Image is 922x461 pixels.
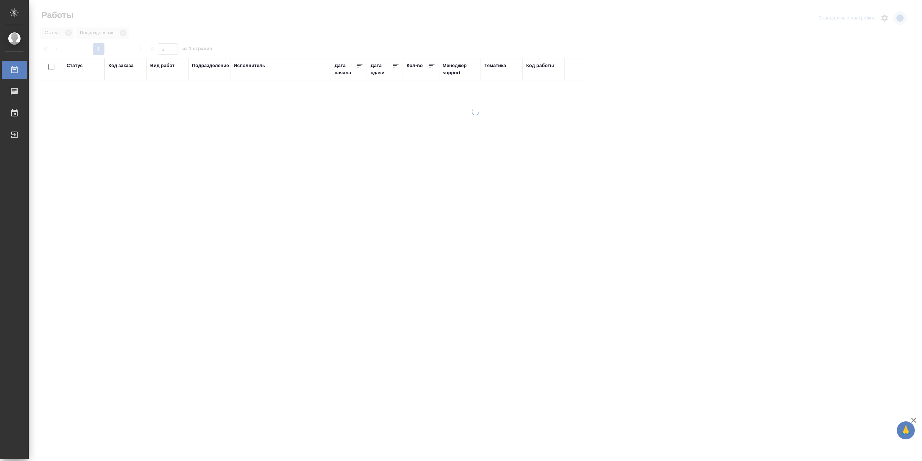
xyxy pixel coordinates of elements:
[407,62,423,69] div: Кол-во
[150,62,175,69] div: Вид работ
[192,62,229,69] div: Подразделение
[108,62,134,69] div: Код заказа
[371,62,392,76] div: Дата сдачи
[443,62,477,76] div: Менеджер support
[335,62,356,76] div: Дата начала
[67,62,83,69] div: Статус
[900,423,912,438] span: 🙏
[526,62,554,69] div: Код работы
[897,421,915,439] button: 🙏
[484,62,506,69] div: Тематика
[234,62,265,69] div: Исполнитель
